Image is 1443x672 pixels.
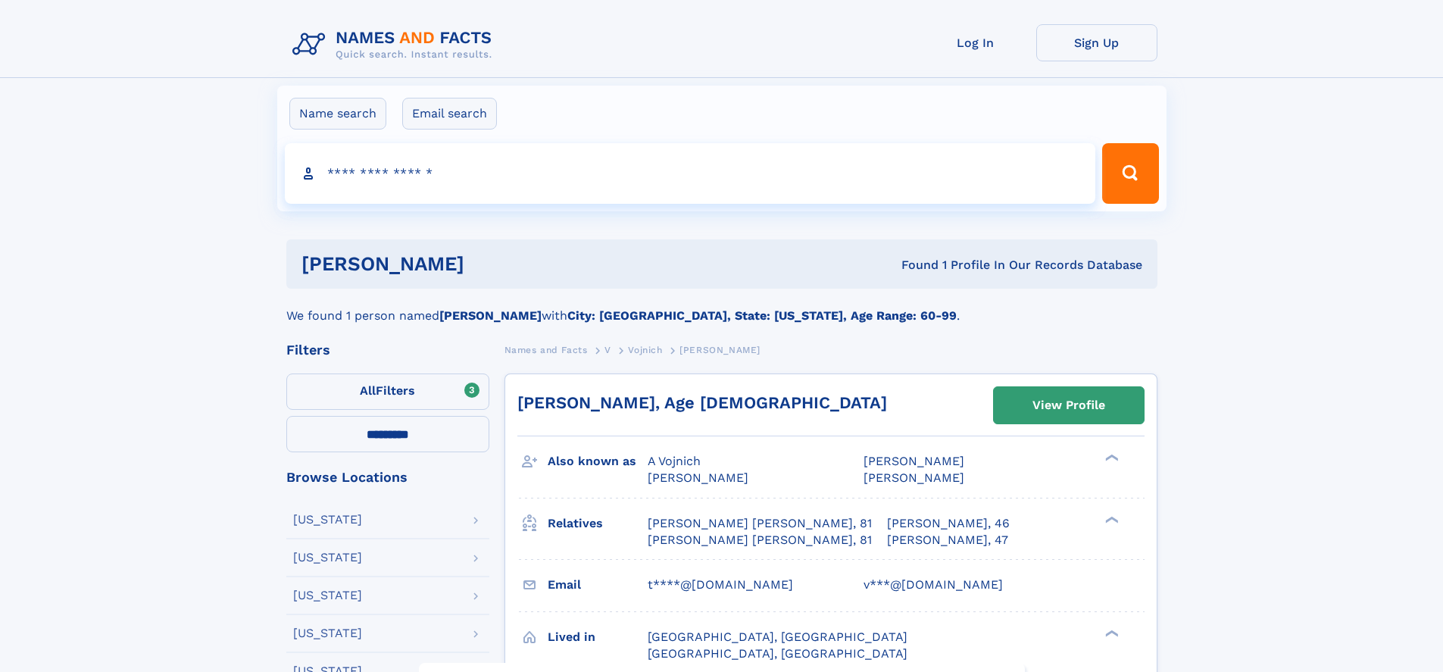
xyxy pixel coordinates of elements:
[887,515,1010,532] a: [PERSON_NAME], 46
[648,454,701,468] span: A Vojnich
[648,470,748,485] span: [PERSON_NAME]
[548,624,648,650] h3: Lived in
[548,572,648,598] h3: Email
[402,98,497,130] label: Email search
[567,308,957,323] b: City: [GEOGRAPHIC_DATA], State: [US_STATE], Age Range: 60-99
[289,98,386,130] label: Name search
[604,345,611,355] span: V
[628,340,662,359] a: Vojnich
[887,532,1008,549] a: [PERSON_NAME], 47
[648,630,907,644] span: [GEOGRAPHIC_DATA], [GEOGRAPHIC_DATA]
[286,343,489,357] div: Filters
[1032,388,1105,423] div: View Profile
[517,393,887,412] a: [PERSON_NAME], Age [DEMOGRAPHIC_DATA]
[679,345,761,355] span: [PERSON_NAME]
[439,308,542,323] b: [PERSON_NAME]
[293,552,362,564] div: [US_STATE]
[1101,514,1120,524] div: ❯
[1101,628,1120,638] div: ❯
[301,255,683,273] h1: [PERSON_NAME]
[1101,453,1120,463] div: ❯
[1102,143,1158,204] button: Search Button
[1036,24,1157,61] a: Sign Up
[286,24,504,65] img: Logo Names and Facts
[360,383,376,398] span: All
[864,454,964,468] span: [PERSON_NAME]
[285,143,1096,204] input: search input
[504,340,588,359] a: Names and Facts
[915,24,1036,61] a: Log In
[628,345,662,355] span: Vojnich
[648,515,872,532] a: [PERSON_NAME] [PERSON_NAME], 81
[604,340,611,359] a: V
[994,387,1144,424] a: View Profile
[648,532,872,549] a: [PERSON_NAME] [PERSON_NAME], 81
[293,627,362,639] div: [US_STATE]
[286,289,1157,325] div: We found 1 person named with .
[286,470,489,484] div: Browse Locations
[293,514,362,526] div: [US_STATE]
[864,470,964,485] span: [PERSON_NAME]
[286,374,489,410] label: Filters
[864,577,1003,592] span: v***@[DOMAIN_NAME]
[682,257,1142,273] div: Found 1 Profile In Our Records Database
[548,449,648,474] h3: Also known as
[648,646,907,661] span: [GEOGRAPHIC_DATA], [GEOGRAPHIC_DATA]
[548,511,648,536] h3: Relatives
[293,589,362,602] div: [US_STATE]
